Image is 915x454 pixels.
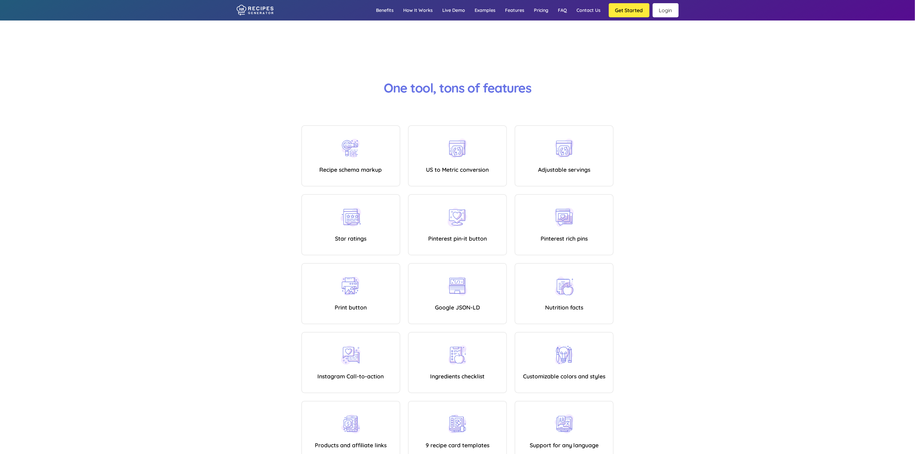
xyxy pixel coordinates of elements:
h4: Pinterest pin-it button [413,235,502,242]
h4: Star ratings [307,235,395,242]
a: Examples [470,1,501,20]
a: Live demo [438,1,470,20]
button: Get Started [609,3,649,17]
h4: Recipe schema markup [307,166,395,173]
a: Benefits [372,1,399,20]
a: Features [501,1,529,20]
h4: Adjustable servings [520,166,608,173]
a: 9 recipe card templates [426,442,489,449]
h4: Instagram Call-to-action [307,373,395,380]
a: FAQ [553,1,572,20]
h4: Ingredients checklist [413,373,502,380]
a: Login [653,3,679,17]
h4: Nutrition facts [520,304,608,311]
h4: Print button [307,304,395,311]
h4: Products and affiliate links [307,442,395,449]
h4: US to Metric conversion [413,166,502,173]
h3: One tool, tons of features [330,80,586,96]
h4: Customizable colors and styles [520,373,608,380]
a: How it works [399,1,438,20]
h4: Support for any language [520,442,608,449]
h4: Google JSON-LD [413,304,502,311]
a: Contact us [572,1,606,20]
a: Pricing [529,1,553,20]
h4: Pinterest rich pins [520,235,608,242]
